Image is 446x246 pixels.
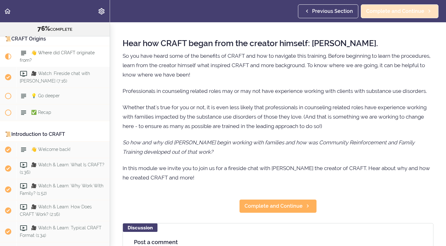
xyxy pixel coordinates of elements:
[123,163,433,182] p: In this module we invite you to join us for a fireside chat with [PERSON_NAME] the creator of CRA...
[20,204,92,217] span: 🎥 Watch & Learn: How Does CRAFT Work? (2:16)
[37,25,50,32] span: 76%
[20,225,102,238] span: 🎥 Watch & Learn: Typical CRAFT Format (1:34)
[4,8,11,15] svg: Back to course curriculum
[123,86,433,96] p: Professionals in counseling related roles may or may not have experience working with clients wit...
[123,39,433,48] h2: Hear how CRAFT began from the creator himself: [PERSON_NAME].
[361,4,438,18] a: Complete and Continue
[239,199,317,213] a: Complete and Continue
[20,183,103,195] span: 🎥 Watch & Learn: Why Work With Family? (1:52)
[20,50,95,62] span: 👋 Where did CRAFT originate from?
[123,139,415,155] em: So how and why did [PERSON_NAME] begin working with families and how was Community Reinforcement ...
[298,4,358,18] a: Previous Section
[98,8,105,15] svg: Settings Menu
[245,202,303,210] span: Complete and Continue
[8,25,102,33] div: COMPLETE
[31,110,51,115] span: ✅ Recap
[20,162,104,174] span: 🎥 Watch & Learn: What Is CRAFT? (1:36)
[123,223,157,232] div: Discussion
[20,71,90,83] span: 🎥 Watch: Fireside chat with [PERSON_NAME] (7:16)
[31,147,70,152] span: 👋 Welcome back!
[134,239,422,245] h4: Post a comment
[31,93,60,98] span: 💡 Go deeper
[123,51,433,79] p: So you have heard some of the benefits of CRAFT and how to navigate this training. Before beginni...
[366,8,424,15] span: Complete and Continue
[123,103,433,131] p: Whether that's true for you or not, it is even less likely that professionals in counseling relat...
[312,8,353,15] span: Previous Section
